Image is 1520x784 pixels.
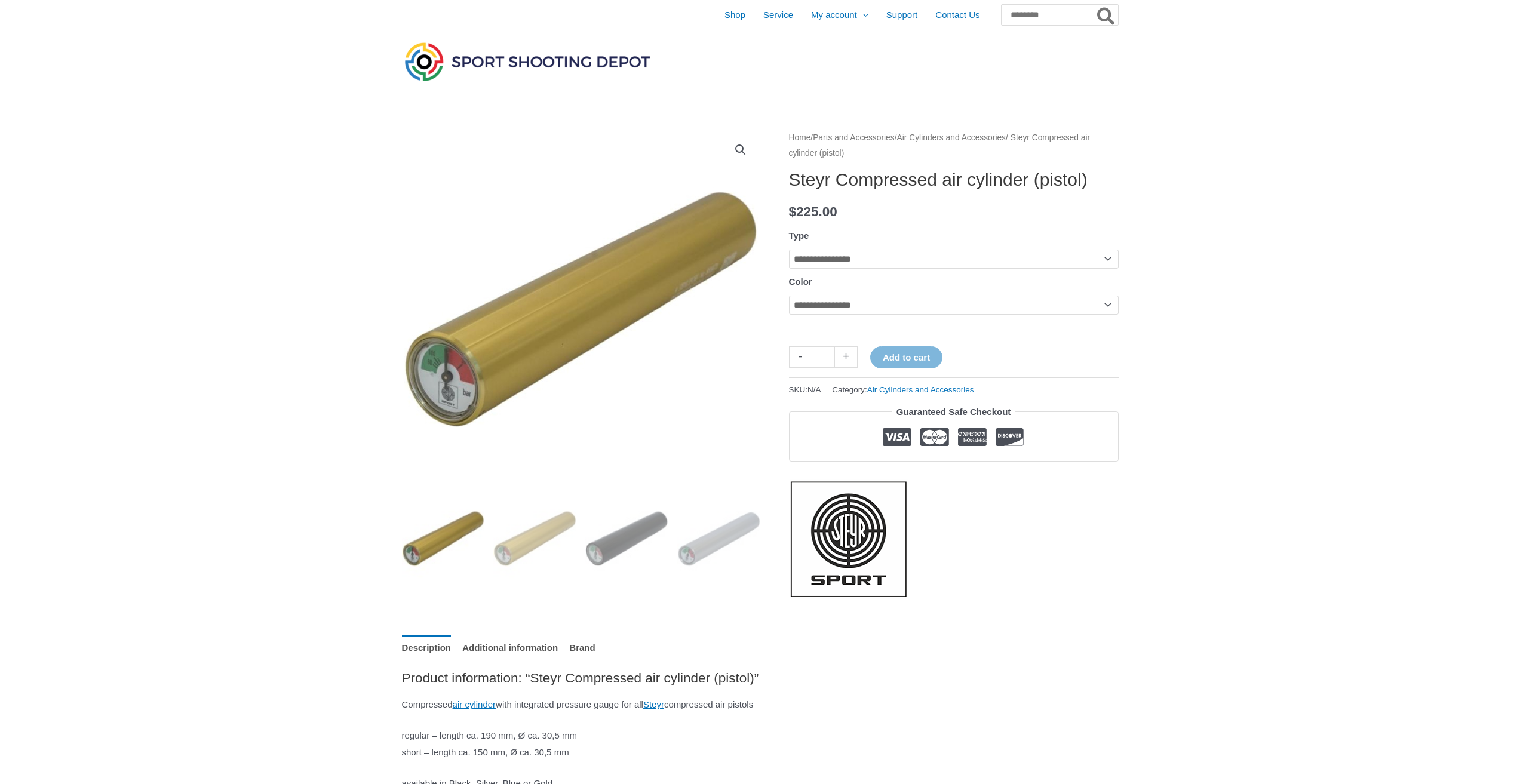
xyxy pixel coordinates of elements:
span: Category: [832,382,974,397]
bdi: 225.00 [789,204,837,219]
img: Steyr Compressed air cylinder (pistol) [402,497,485,580]
legend: Guaranteed Safe Checkout [892,404,1016,420]
input: Product quantity [812,346,835,367]
a: View full-screen image gallery [730,139,751,161]
h1: Steyr Compressed air cylinder (pistol) [789,169,1119,190]
p: regular – length ca. 190 mm, Ø ca. 30,5 mm short – length ca. 150 mm, Ø ca. 30,5 mm [402,727,1119,761]
a: Home [789,133,811,142]
a: + [835,346,858,367]
nav: Breadcrumb [789,130,1119,161]
a: Steyr Sport [789,479,908,599]
img: Steyr Compressed air cylinder (pistol) [677,497,760,580]
span: SKU: [789,382,821,397]
img: Steyr Compressed air cylinder (pistol) [493,497,576,580]
a: air cylinder [453,699,496,709]
a: Description [402,635,452,660]
a: Additional information [462,635,558,660]
img: Steyr Compressed air cylinder (pistol) [402,130,760,488]
a: - [789,346,812,367]
h2: Product information: “Steyr Compressed air cylinder (pistol)” [402,669,1119,687]
p: Compressed with integrated pressure gauge for all compressed air pistols [402,696,1119,713]
a: Air Cylinders and Accessories [897,133,1006,142]
a: Steyr [643,699,664,709]
a: Air Cylinders and Accessories [867,385,974,394]
img: Sport Shooting Depot [402,39,653,84]
a: Brand [569,635,595,660]
img: Steyr Compressed air cylinder (pistol) - Image 3 [585,497,668,580]
a: Parts and Accessories [813,133,895,142]
label: Color [789,276,812,287]
button: Search [1095,5,1118,25]
button: Add to cart [870,346,942,368]
label: Type [789,230,809,241]
span: $ [789,204,797,219]
span: N/A [807,385,821,394]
